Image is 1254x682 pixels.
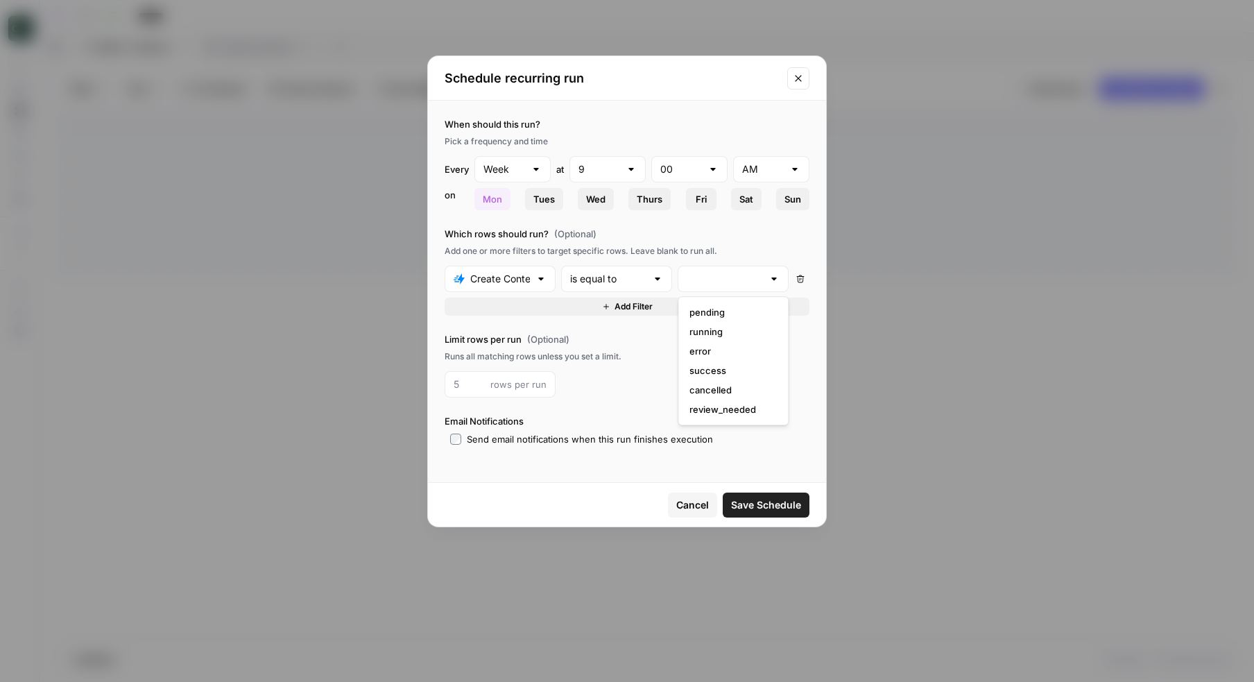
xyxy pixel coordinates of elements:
span: Mon [483,192,502,206]
button: Sun [776,188,809,210]
span: success [689,364,771,377]
label: When should this run? [445,117,809,131]
span: review_needed [689,402,771,416]
div: on [445,188,469,210]
div: Add one or more filters to target specific rows. Leave blank to run all. [445,245,809,257]
button: Sat [731,188,762,210]
label: Limit rows per run [445,332,809,346]
input: Week [483,162,525,176]
span: Tues [533,192,555,206]
button: Thurs [628,188,671,210]
span: pending [689,305,771,319]
span: Fri [696,192,707,206]
span: Thurs [637,192,662,206]
h2: Schedule recurring run [445,69,779,88]
div: Every [445,162,469,176]
input: 00 [660,162,702,176]
input: AM [742,162,784,176]
div: Pick a frequency and time [445,135,809,148]
span: Wed [586,192,605,206]
span: (Optional) [554,227,596,241]
button: Fri [686,188,716,210]
label: Email Notifications [445,414,809,428]
input: 9 [578,162,620,176]
input: Create Content Brief from Keyword - Fork [470,272,530,286]
span: running [689,325,771,339]
div: at [556,162,564,176]
button: Save Schedule [723,493,809,518]
button: Tues [525,188,563,210]
button: Wed [578,188,614,210]
span: (Optional) [527,332,569,346]
input: is equal to [570,272,646,286]
button: Mon [474,188,510,210]
span: Sun [784,192,801,206]
span: Add Filter [615,300,653,313]
button: Add Filter [445,298,809,316]
span: Cancel [676,498,709,512]
span: error [689,344,771,358]
span: cancelled [689,383,771,397]
span: Save Schedule [731,498,801,512]
span: rows per run [490,377,547,391]
label: Which rows should run? [445,227,809,241]
span: Sat [739,192,753,206]
div: Runs all matching rows unless you set a limit. [445,350,809,363]
div: Send email notifications when this run finishes execution [467,432,713,446]
input: 5 [454,377,485,391]
button: Cancel [668,493,717,518]
input: Send email notifications when this run finishes execution [450,434,461,445]
button: Close modal [787,67,809,89]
